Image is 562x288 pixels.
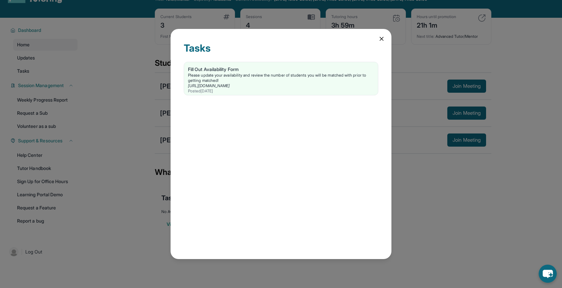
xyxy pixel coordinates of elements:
button: chat-button [539,265,557,283]
a: [URL][DOMAIN_NAME] [188,83,230,88]
div: Posted [DATE] [188,88,374,94]
div: Tasks [184,42,378,62]
a: Fill Out Availability FormPlease update your availability and review the number of students you w... [184,62,378,95]
div: Please update your availability and review the number of students you will be matched with prior ... [188,73,374,83]
div: Fill Out Availability Form [188,66,374,73]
